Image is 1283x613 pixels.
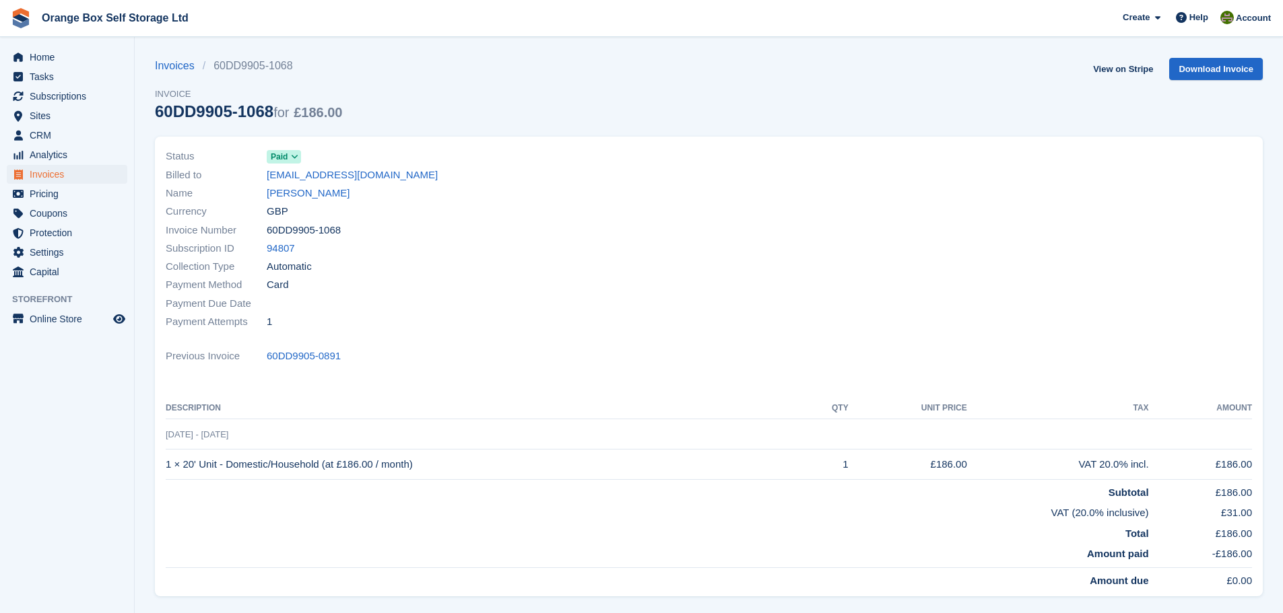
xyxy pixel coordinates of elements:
[155,58,342,74] nav: breadcrumbs
[166,259,267,275] span: Collection Type
[849,398,967,419] th: Unit Price
[30,223,110,242] span: Protection
[267,277,289,293] span: Card
[7,87,127,106] a: menu
[267,259,312,275] span: Automatic
[967,398,1149,419] th: Tax
[166,429,228,439] span: [DATE] - [DATE]
[1149,567,1252,588] td: £0.00
[7,184,127,203] a: menu
[155,58,203,74] a: Invoices
[166,349,267,364] span: Previous Invoice
[267,186,350,201] a: [PERSON_NAME]
[30,48,110,67] span: Home
[7,106,127,125] a: menu
[166,277,267,293] span: Payment Method
[1189,11,1208,24] span: Help
[1149,541,1252,567] td: -£186.00
[1220,11,1234,24] img: Pippa White
[166,500,1149,521] td: VAT (20.0% inclusive)
[1149,449,1252,480] td: £186.00
[166,186,267,201] span: Name
[7,204,127,223] a: menu
[7,48,127,67] a: menu
[166,449,805,480] td: 1 × 20' Unit - Domestic/Household (at £186.00 / month)
[7,223,127,242] a: menu
[30,126,110,145] span: CRM
[267,168,438,183] a: [EMAIL_ADDRESS][DOMAIN_NAME]
[30,204,110,223] span: Coupons
[30,310,110,328] span: Online Store
[30,145,110,164] span: Analytics
[1149,521,1252,542] td: £186.00
[805,398,849,419] th: QTY
[1090,575,1149,586] strong: Amount due
[166,241,267,256] span: Subscription ID
[30,87,110,106] span: Subscriptions
[30,67,110,86] span: Tasks
[1088,58,1158,80] a: View on Stripe
[267,241,295,256] a: 94807
[1149,479,1252,500] td: £186.00
[166,204,267,219] span: Currency
[7,310,127,328] a: menu
[166,398,805,419] th: Description
[7,243,127,262] a: menu
[1169,58,1263,80] a: Download Invoice
[166,149,267,164] span: Status
[271,151,288,163] span: Paid
[1149,398,1252,419] th: Amount
[267,314,272,330] span: 1
[12,293,134,306] span: Storefront
[30,165,110,184] span: Invoices
[294,105,342,120] span: £186.00
[166,168,267,183] span: Billed to
[267,349,341,364] a: 60DD9905-0891
[273,105,289,120] span: for
[1087,548,1149,559] strong: Amount paid
[805,449,849,480] td: 1
[30,106,110,125] span: Sites
[166,223,267,238] span: Invoice Number
[155,102,342,120] div: 60DD9905-1068
[267,149,301,164] a: Paid
[1236,11,1271,25] span: Account
[1123,11,1150,24] span: Create
[111,311,127,327] a: Preview store
[7,145,127,164] a: menu
[30,262,110,281] span: Capital
[849,449,967,480] td: £186.00
[1109,486,1149,498] strong: Subtotal
[267,204,288,219] span: GBP
[36,7,194,29] a: Orange Box Self Storage Ltd
[166,296,267,312] span: Payment Due Date
[30,184,110,203] span: Pricing
[7,165,127,184] a: menu
[155,87,342,101] span: Invoice
[967,457,1149,472] div: VAT 20.0% incl.
[11,8,31,28] img: stora-icon-8386f47178a22dfd0bd8f6a31ec36ba5ce8667c1dd55bd0f319d3a0aa187defe.svg
[7,126,127,145] a: menu
[30,243,110,262] span: Settings
[267,223,341,238] span: 60DD9905-1068
[7,67,127,86] a: menu
[1125,528,1149,539] strong: Total
[166,314,267,330] span: Payment Attempts
[1149,500,1252,521] td: £31.00
[7,262,127,281] a: menu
